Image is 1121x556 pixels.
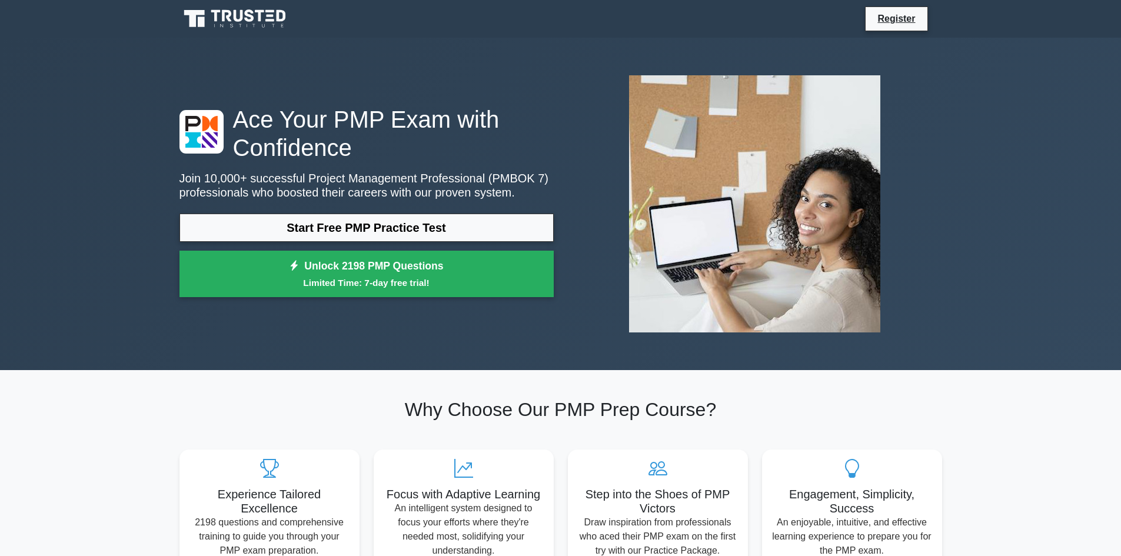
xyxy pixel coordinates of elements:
[179,214,554,242] a: Start Free PMP Practice Test
[771,487,933,515] h5: Engagement, Simplicity, Success
[179,171,554,199] p: Join 10,000+ successful Project Management Professional (PMBOK 7) professionals who boosted their...
[194,276,539,289] small: Limited Time: 7-day free trial!
[383,487,544,501] h5: Focus with Adaptive Learning
[179,105,554,162] h1: Ace Your PMP Exam with Confidence
[189,487,350,515] h5: Experience Tailored Excellence
[179,251,554,298] a: Unlock 2198 PMP QuestionsLimited Time: 7-day free trial!
[870,11,922,26] a: Register
[577,487,739,515] h5: Step into the Shoes of PMP Victors
[179,398,942,421] h2: Why Choose Our PMP Prep Course?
